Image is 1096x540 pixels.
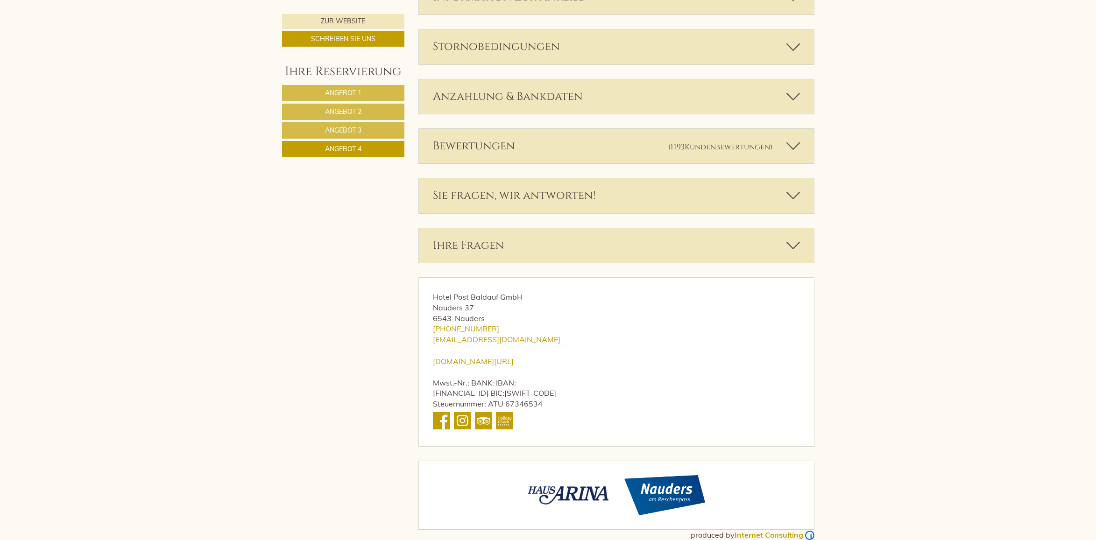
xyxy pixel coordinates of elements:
[325,107,361,116] span: Angebot 2
[433,357,514,366] a: [DOMAIN_NAME][URL]
[419,178,814,213] div: Sie fragen, wir antworten!
[419,79,814,114] div: Anzahlung & Bankdaten
[282,63,404,80] div: Ihre Reservierung
[433,324,499,333] a: [PHONE_NUMBER]
[668,142,772,152] small: (1193 )
[433,335,560,344] a: [EMAIL_ADDRESS][DOMAIN_NAME]
[455,314,485,323] span: Nauders
[433,292,523,302] span: Hotel Post Baldauf GmbH
[685,142,770,152] span: Kundenbewertungen
[419,29,814,64] div: Stornobedingungen
[419,278,583,446] div: - Mwst.-Nr. Steuernummer
[433,314,452,323] span: 6543
[325,126,361,134] span: Angebot 3
[433,378,556,398] span: : BANK: IBAN: [FINANCIAL_ID] BIC:[SWIFT_CODE]
[325,145,361,153] span: Angebot 4
[805,531,814,540] img: Logo Internet Consulting
[325,89,361,97] span: Angebot 1
[282,31,404,47] a: Schreiben Sie uns
[484,399,543,408] span: : ATU 67346534
[419,129,814,163] div: Bewertungen
[735,530,803,540] b: Internet Consulting
[282,14,404,29] a: Zur Website
[419,228,814,263] div: Ihre Fragen
[433,303,474,312] span: Nauders 37
[735,530,814,540] a: Internet Consulting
